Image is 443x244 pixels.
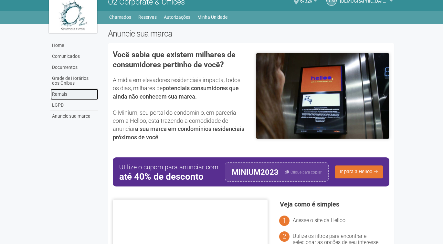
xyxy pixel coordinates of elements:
h3: Veja como é simples [280,201,389,207]
div: Utilize o cupom para anunciar com [119,162,218,182]
a: Ramais [50,89,98,100]
a: LGPD [50,100,98,111]
li: Acesse o site da Helloo [293,217,389,223]
a: Reservas [138,13,157,22]
a: Grade de Horários dos Ônibus [50,73,98,89]
img: helloo-1.jpeg [256,53,389,139]
h2: Anuncie sua marca [108,29,395,38]
a: Documentos [50,62,98,73]
a: Ir para a Helloo [335,165,383,178]
p: A mídia em elevadores residenciais impacta, todos os dias, milhares de O Minium, seu portal do co... [113,76,246,141]
div: MINIUM2023 [232,163,279,181]
strong: até 40% de desconto [119,172,218,182]
a: Home [50,40,98,51]
a: Minha Unidade [197,13,227,22]
a: Chamados [109,13,131,22]
button: Clique para copiar [285,163,322,181]
h3: Você sabia que existem milhares de consumidores pertinho de você? [113,50,246,69]
a: Anuncie sua marca [50,111,98,122]
strong: a sua marca em condomínios residenciais próximos de você [113,125,244,140]
a: Comunicados [50,51,98,62]
strong: potenciais consumidores que ainda não conhecem sua marca. [113,85,239,100]
a: Autorizações [164,13,190,22]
